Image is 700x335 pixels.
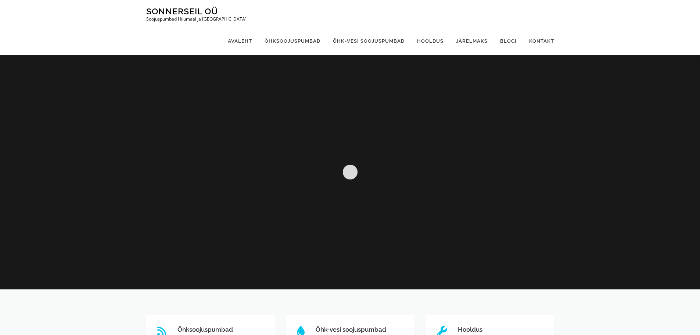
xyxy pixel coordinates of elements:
a: Hooldus [411,27,450,55]
a: Järelmaks [450,27,494,55]
a: Avaleht [222,27,258,55]
a: Õhksoojuspumbad [258,27,327,55]
a: Blogi [494,27,523,55]
p: Soojuspumbad Hiiumaal ja [GEOGRAPHIC_DATA] [146,17,247,22]
a: Kontakt [523,27,554,55]
a: Sonnerseil OÜ [146,6,218,16]
a: Õhk-vesi soojuspumbad [327,27,411,55]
